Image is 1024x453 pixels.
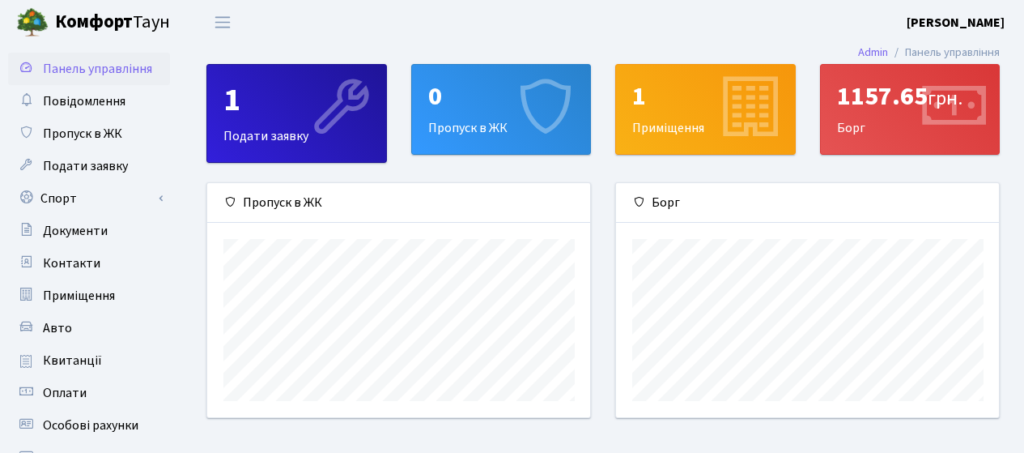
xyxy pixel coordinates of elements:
[55,9,133,35] b: Комфорт
[428,81,575,112] div: 0
[8,85,170,118] a: Повідомлення
[616,65,795,154] div: Приміщення
[907,14,1005,32] b: [PERSON_NAME]
[8,280,170,312] a: Приміщення
[888,44,1000,62] li: Панель управління
[834,36,1024,70] nav: breadcrumb
[43,287,115,305] span: Приміщення
[8,344,170,377] a: Квитанції
[43,157,128,175] span: Подати заявку
[8,247,170,280] a: Контакти
[206,64,387,163] a: 1Подати заявку
[616,183,999,223] div: Борг
[411,64,592,155] a: 0Пропуск в ЖК
[43,60,152,78] span: Панель управління
[8,118,170,150] a: Пропуск в ЖК
[8,53,170,85] a: Панель управління
[8,215,170,247] a: Документи
[43,222,108,240] span: Документи
[43,254,100,272] span: Контакти
[8,150,170,182] a: Подати заявку
[858,44,888,61] a: Admin
[8,409,170,442] a: Особові рахунки
[8,377,170,409] a: Оплати
[615,64,796,155] a: 1Приміщення
[207,65,386,162] div: Подати заявку
[16,6,49,39] img: logo.png
[207,183,590,223] div: Пропуск в ЖК
[8,312,170,344] a: Авто
[821,65,1000,154] div: Борг
[43,125,122,143] span: Пропуск в ЖК
[43,319,72,337] span: Авто
[43,417,138,434] span: Особові рахунки
[412,65,591,154] div: Пропуск в ЖК
[8,182,170,215] a: Спорт
[223,81,370,120] div: 1
[43,384,87,402] span: Оплати
[907,13,1005,32] a: [PERSON_NAME]
[43,92,125,110] span: Повідомлення
[43,352,102,370] span: Квитанції
[202,9,243,36] button: Переключити навігацію
[632,81,779,112] div: 1
[837,81,984,112] div: 1157.65
[55,9,170,36] span: Таун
